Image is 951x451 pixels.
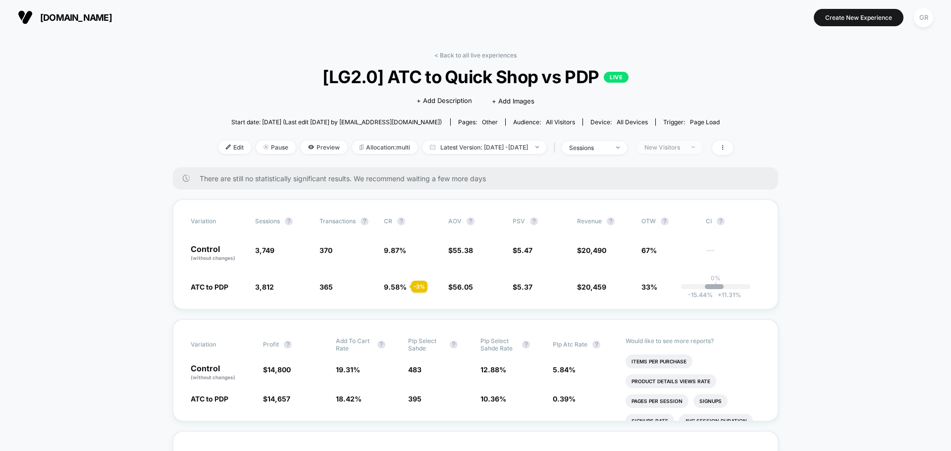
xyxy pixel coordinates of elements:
img: end [535,146,539,148]
button: ? [467,217,475,225]
button: ? [397,217,405,225]
span: + [718,291,722,299]
button: ? [450,341,458,349]
span: $ [513,283,532,291]
img: end [616,147,620,149]
span: Start date: [DATE] (Last edit [DATE] by [EMAIL_ADDRESS][DOMAIN_NAME]) [231,118,442,126]
span: 3,749 [255,246,274,254]
span: $ [577,246,606,254]
button: ? [592,341,600,349]
div: New Visitors [644,144,684,151]
span: 395 [408,395,422,403]
p: Control [191,364,253,381]
li: Signups [693,394,728,408]
li: Avg Session Duration [679,414,753,428]
span: 55.38 [453,246,473,254]
span: 56.05 [453,283,473,291]
img: rebalance [360,145,364,150]
button: ? [377,341,385,349]
p: 0% [711,274,721,282]
span: $ [263,395,290,403]
button: [DOMAIN_NAME] [15,9,115,25]
button: GR [911,7,936,28]
span: 9.58 % [384,283,407,291]
p: LIVE [604,72,629,83]
span: CI [706,217,760,225]
span: All Visitors [546,118,575,126]
span: $ [448,246,473,254]
div: sessions [569,144,609,151]
span: 0.39 % [553,395,576,403]
button: ? [661,217,669,225]
span: Add To Cart Rate [336,337,372,352]
span: $ [577,283,606,291]
span: 20,459 [581,283,606,291]
span: ATC to PDP [191,395,228,403]
span: 18.42 % [336,395,362,403]
span: 9.87 % [384,246,406,254]
span: all devices [617,118,648,126]
span: 483 [408,365,422,374]
div: Pages: [458,118,498,126]
span: CR [384,217,392,225]
span: Preview [301,141,347,154]
span: 370 [319,246,332,254]
button: ? [284,341,292,349]
p: Would like to see more reports? [626,337,761,345]
img: end [264,145,268,150]
span: 5.47 [517,246,532,254]
span: AOV [448,217,462,225]
div: Trigger: [663,118,720,126]
span: 14,800 [267,365,291,374]
span: [DOMAIN_NAME] [40,12,112,23]
span: 3,812 [255,283,274,291]
span: --- [706,248,760,262]
span: Latest Version: [DATE] - [DATE] [423,141,546,154]
li: Items Per Purchase [626,354,692,368]
span: 5.37 [517,283,532,291]
span: Plp Select Sahde Rate [480,337,517,352]
button: ? [530,217,538,225]
span: Plp Atc Rate [553,341,587,348]
span: + Add Description [417,96,472,106]
span: Transactions [319,217,356,225]
span: 14,657 [267,395,290,403]
span: + Add Images [492,97,534,105]
span: Profit [263,341,279,348]
li: Product Details Views Rate [626,374,716,388]
span: [LG2.0] ATC to Quick Shop vs PDP [244,66,707,87]
span: Allocation: multi [352,141,418,154]
img: end [691,146,695,148]
p: Control [191,245,245,262]
span: OTW [641,217,696,225]
span: $ [513,246,532,254]
span: There are still no statistically significant results. We recommend waiting a few more days [200,174,758,183]
span: 20,490 [581,246,606,254]
span: Variation [191,337,245,352]
img: Visually logo [18,10,33,25]
span: | [551,141,562,155]
img: edit [226,145,231,150]
span: Pause [256,141,296,154]
button: ? [522,341,530,349]
span: 33% [641,283,657,291]
span: 365 [319,283,333,291]
span: 5.84 % [553,365,576,374]
span: 19.31 % [336,365,360,374]
span: PSV [513,217,525,225]
span: $ [448,283,473,291]
span: Plp Select Sahde [408,337,445,352]
p: | [715,282,717,289]
button: ? [607,217,615,225]
button: ? [717,217,725,225]
li: Pages Per Session [626,394,688,408]
span: $ [263,365,291,374]
button: Create New Experience [814,9,903,26]
span: Device: [582,118,655,126]
span: Page Load [690,118,720,126]
a: < Back to all live experiences [434,51,517,59]
div: GR [914,8,933,27]
span: 67% [641,246,657,254]
span: 12.88 % [480,365,506,374]
span: Revenue [577,217,602,225]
